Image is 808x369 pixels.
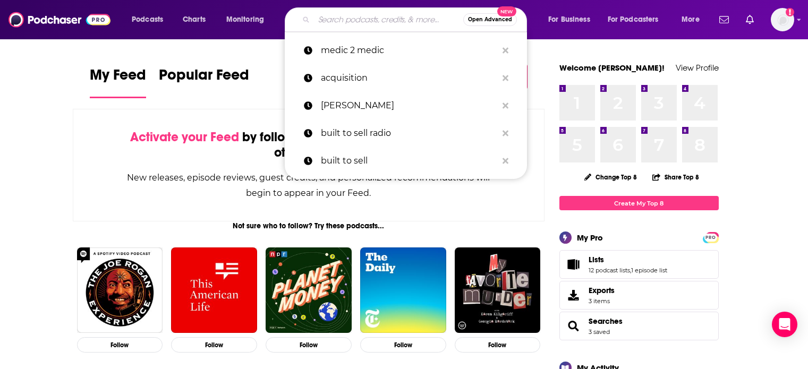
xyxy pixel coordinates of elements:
[360,247,446,333] img: The Daily
[266,337,352,353] button: Follow
[559,63,665,73] a: Welcome [PERSON_NAME]!
[266,247,352,333] img: Planet Money
[601,11,674,28] button: open menu
[321,64,497,92] p: acquisition
[314,11,463,28] input: Search podcasts, credits, & more...
[171,247,257,333] img: This American Life
[559,281,719,310] a: Exports
[90,66,146,98] a: My Feed
[77,247,163,333] img: The Joe Rogan Experience
[285,37,527,64] a: medic 2 medic
[771,8,794,31] button: Show profile menu
[608,12,659,27] span: For Podcasters
[676,63,719,73] a: View Profile
[563,288,584,303] span: Exports
[589,267,630,274] a: 12 podcast lists
[704,233,717,241] a: PRO
[742,11,758,29] a: Show notifications dropdown
[589,286,615,295] span: Exports
[159,66,249,98] a: Popular Feed
[126,130,491,160] div: by following Podcasts, Creators, Lists, and other Users!
[652,167,700,187] button: Share Top 8
[559,312,719,340] span: Searches
[631,267,667,274] a: 1 episode list
[126,170,491,201] div: New releases, episode reviews, guest credits, and personalized recommendations will begin to appe...
[285,119,527,147] a: built to sell radio
[559,250,719,279] span: Lists
[578,170,644,184] button: Change Top 8
[541,11,603,28] button: open menu
[321,147,497,175] p: built to sell
[159,66,249,90] span: Popular Feed
[285,64,527,92] a: acquisition
[124,11,177,28] button: open menu
[589,255,604,264] span: Lists
[455,337,541,353] button: Follow
[772,312,797,337] div: Open Intercom Messenger
[321,119,497,147] p: built to sell radio
[176,11,212,28] a: Charts
[771,8,794,31] img: User Profile
[219,11,278,28] button: open menu
[468,17,512,22] span: Open Advanced
[8,10,110,30] img: Podchaser - Follow, Share and Rate Podcasts
[90,66,146,90] span: My Feed
[630,267,631,274] span: ,
[577,233,603,243] div: My Pro
[73,221,545,230] div: Not sure who to follow? Try these podcasts...
[589,255,667,264] a: Lists
[674,11,713,28] button: open menu
[563,257,584,272] a: Lists
[321,37,497,64] p: medic 2 medic
[321,92,497,119] p: guy coffey
[589,297,615,305] span: 3 items
[171,337,257,353] button: Follow
[682,12,700,27] span: More
[704,234,717,242] span: PRO
[455,247,541,333] img: My Favorite Murder with Karen Kilgariff and Georgia Hardstark
[226,12,264,27] span: Monitoring
[183,12,206,27] span: Charts
[563,319,584,333] a: Searches
[589,316,623,326] a: Searches
[360,337,446,353] button: Follow
[463,13,517,26] button: Open AdvancedNew
[771,8,794,31] span: Logged in as Bcprpro33
[77,337,163,353] button: Follow
[285,147,527,175] a: built to sell
[786,8,794,16] svg: Add a profile image
[132,12,163,27] span: Podcasts
[715,11,733,29] a: Show notifications dropdown
[130,129,239,145] span: Activate your Feed
[559,196,719,210] a: Create My Top 8
[295,7,537,32] div: Search podcasts, credits, & more...
[548,12,590,27] span: For Business
[589,328,610,336] a: 3 saved
[497,6,516,16] span: New
[285,92,527,119] a: [PERSON_NAME]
